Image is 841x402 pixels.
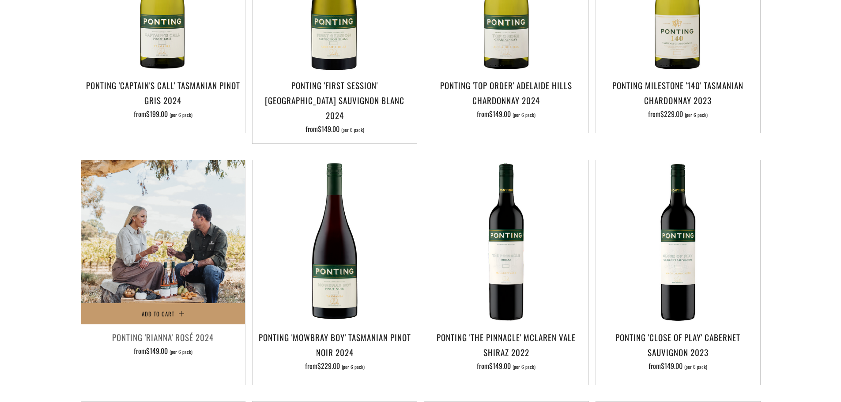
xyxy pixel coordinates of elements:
[257,330,412,360] h3: Ponting 'Mowbray Boy' Tasmanian Pinot Noir 2024
[513,364,536,369] span: (per 6 pack)
[684,364,707,369] span: (per 6 pack)
[170,113,192,117] span: (per 6 pack)
[142,309,174,318] span: Add to Cart
[146,346,168,356] span: $149.00
[489,361,511,371] span: $149.00
[86,78,241,108] h3: Ponting 'Captain's Call' Tasmanian Pinot Gris 2024
[600,78,756,108] h3: Ponting Milestone '140' Tasmanian Chardonnay 2023
[513,113,536,117] span: (per 6 pack)
[600,330,756,360] h3: Ponting 'Close of Play' Cabernet Sauvignon 2023
[134,346,192,356] span: from
[661,361,683,371] span: $149.00
[317,361,340,371] span: $229.00
[81,78,245,122] a: Ponting 'Captain's Call' Tasmanian Pinot Gris 2024 from$199.00 (per 6 pack)
[318,124,339,134] span: $149.00
[648,109,708,119] span: from
[146,109,168,119] span: $199.00
[424,78,588,122] a: Ponting 'Top Order' Adelaide Hills Chardonnay 2024 from$149.00 (per 6 pack)
[253,330,417,374] a: Ponting 'Mowbray Boy' Tasmanian Pinot Noir 2024 from$229.00 (per 6 pack)
[429,330,584,360] h3: Ponting 'The Pinnacle' McLaren Vale Shiraz 2022
[489,109,511,119] span: $149.00
[596,78,760,122] a: Ponting Milestone '140' Tasmanian Chardonnay 2023 from$229.00 (per 6 pack)
[649,361,707,371] span: from
[81,330,245,374] a: Ponting 'Rianna' Rosé 2024 from$149.00 (per 6 pack)
[477,361,536,371] span: from
[685,113,708,117] span: (per 6 pack)
[424,330,588,374] a: Ponting 'The Pinnacle' McLaren Vale Shiraz 2022 from$149.00 (per 6 pack)
[257,78,412,123] h3: Ponting 'First Session' [GEOGRAPHIC_DATA] Sauvignon Blanc 2024
[477,109,536,119] span: from
[341,128,364,132] span: (per 6 pack)
[596,330,760,374] a: Ponting 'Close of Play' Cabernet Sauvignon 2023 from$149.00 (per 6 pack)
[253,78,417,133] a: Ponting 'First Session' [GEOGRAPHIC_DATA] Sauvignon Blanc 2024 from$149.00 (per 6 pack)
[86,330,241,345] h3: Ponting 'Rianna' Rosé 2024
[305,124,364,134] span: from
[342,364,365,369] span: (per 6 pack)
[429,78,584,108] h3: Ponting 'Top Order' Adelaide Hills Chardonnay 2024
[305,361,365,371] span: from
[134,109,192,119] span: from
[170,349,192,354] span: (per 6 pack)
[660,109,683,119] span: $229.00
[81,303,245,324] button: Add to Cart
